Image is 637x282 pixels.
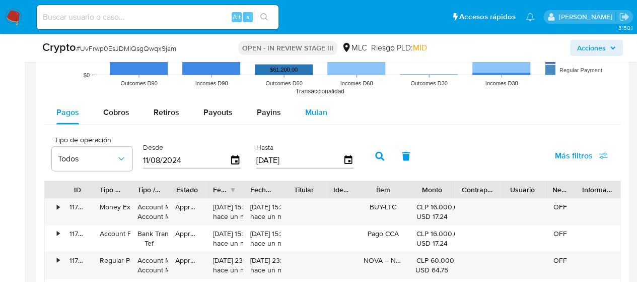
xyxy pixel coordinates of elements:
[570,40,623,56] button: Acciones
[233,12,241,22] span: Alt
[577,40,606,56] span: Acciones
[37,11,278,24] input: Buscar usuario o caso...
[238,41,337,55] p: OPEN - IN REVIEW STAGE III
[76,43,176,53] span: # UvFrwp0EsJDMiQsgQwqx9jam
[618,24,632,32] span: 3.150.1
[341,42,367,53] div: MLC
[42,39,76,55] b: Crypto
[413,42,427,53] span: MID
[619,12,629,22] a: Salir
[371,42,427,53] span: Riesgo PLD:
[459,12,516,22] span: Accesos rápidos
[246,12,249,22] span: s
[526,13,534,21] a: Notificaciones
[254,10,274,24] button: search-icon
[558,12,615,22] p: rociodaniela.benavidescatalan@mercadolibre.cl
